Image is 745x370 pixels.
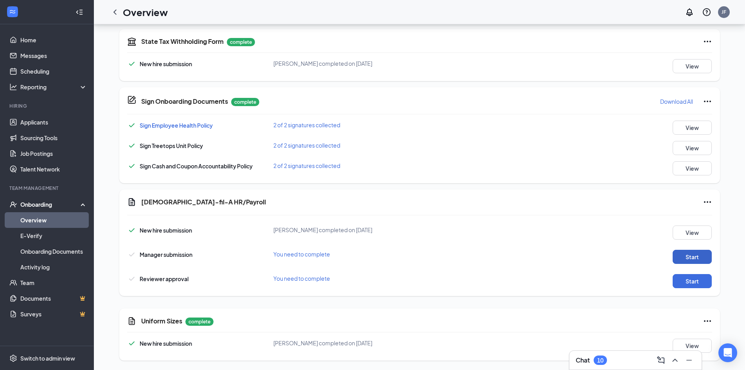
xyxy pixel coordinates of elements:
[127,197,136,207] svg: Document
[20,306,87,322] a: SurveysCrown
[20,83,88,91] div: Reporting
[75,8,83,16] svg: Collapse
[140,60,192,67] span: New hire submission
[127,226,136,235] svg: Checkmark
[673,161,712,175] button: View
[684,356,694,365] svg: Minimize
[20,228,87,244] a: E-Verify
[673,59,712,73] button: View
[127,121,136,130] svg: Checkmark
[722,9,726,15] div: JF
[20,275,87,291] a: Team
[140,275,188,282] span: Reviewer approval
[185,318,214,326] p: complete
[683,354,695,366] button: Minimize
[669,354,681,366] button: ChevronUp
[20,114,87,130] a: Applicants
[20,130,87,146] a: Sourcing Tools
[127,250,136,259] svg: Checkmark
[273,162,340,169] span: 2 of 2 signatures collected
[703,37,712,46] svg: Ellipses
[20,63,87,79] a: Scheduling
[273,142,340,149] span: 2 of 2 signatures collected
[20,161,87,177] a: Talent Network
[127,161,136,171] svg: Checkmark
[9,185,86,191] div: Team Management
[673,274,712,288] button: Start
[702,7,711,17] svg: QuestionInfo
[141,317,182,325] h5: Uniform Sizes
[273,251,330,258] span: You need to complete
[673,141,712,155] button: View
[273,226,372,233] span: [PERSON_NAME] completed on [DATE]
[127,59,136,69] svg: Checkmark
[718,343,737,362] div: Open Intercom Messenger
[127,339,136,348] svg: Checkmark
[660,97,693,105] p: Download All
[231,98,259,106] p: complete
[20,146,87,161] a: Job Postings
[140,162,253,170] span: Sign Cash and Coupon Accountability Policy
[140,122,213,129] a: Sign Employee Health Policy
[20,32,87,48] a: Home
[127,95,136,105] svg: CompanyDocumentIcon
[9,103,86,109] div: Hiring
[123,5,168,19] h1: Overview
[140,340,192,347] span: New hire submission
[660,95,693,108] button: Download All
[673,121,712,135] button: View
[576,356,590,365] h3: Chat
[673,250,712,264] button: Start
[703,97,712,106] svg: Ellipses
[20,244,87,259] a: Onboarding Documents
[273,339,372,347] span: [PERSON_NAME] completed on [DATE]
[673,339,712,353] button: View
[685,7,694,17] svg: Notifications
[9,354,17,362] svg: Settings
[140,251,192,258] span: Manager submission
[670,356,680,365] svg: ChevronUp
[655,354,667,366] button: ComposeMessage
[273,275,330,282] span: You need to complete
[20,200,81,208] div: Onboarding
[141,37,224,46] h5: State Tax Withholding Form
[20,48,87,63] a: Messages
[20,354,75,362] div: Switch to admin view
[9,200,17,208] svg: UserCheck
[127,141,136,150] svg: Checkmark
[273,60,372,67] span: [PERSON_NAME] completed on [DATE]
[127,316,136,326] svg: CustomFormIcon
[227,38,255,46] p: complete
[703,197,712,207] svg: Ellipses
[140,142,203,149] span: Sign Treetops Unit Policy
[20,212,87,228] a: Overview
[141,198,266,206] h5: [DEMOGRAPHIC_DATA]-fil-A HR/Payroll
[9,83,17,91] svg: Analysis
[127,274,136,283] svg: Checkmark
[597,357,603,364] div: 10
[273,121,340,128] span: 2 of 2 signatures collected
[20,259,87,275] a: Activity log
[127,37,136,46] svg: TaxGovernmentIcon
[140,227,192,234] span: New hire submission
[141,97,228,106] h5: Sign Onboarding Documents
[20,291,87,306] a: DocumentsCrown
[110,7,120,17] svg: ChevronLeft
[9,8,16,16] svg: WorkstreamLogo
[703,316,712,326] svg: Ellipses
[656,356,666,365] svg: ComposeMessage
[673,226,712,240] button: View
